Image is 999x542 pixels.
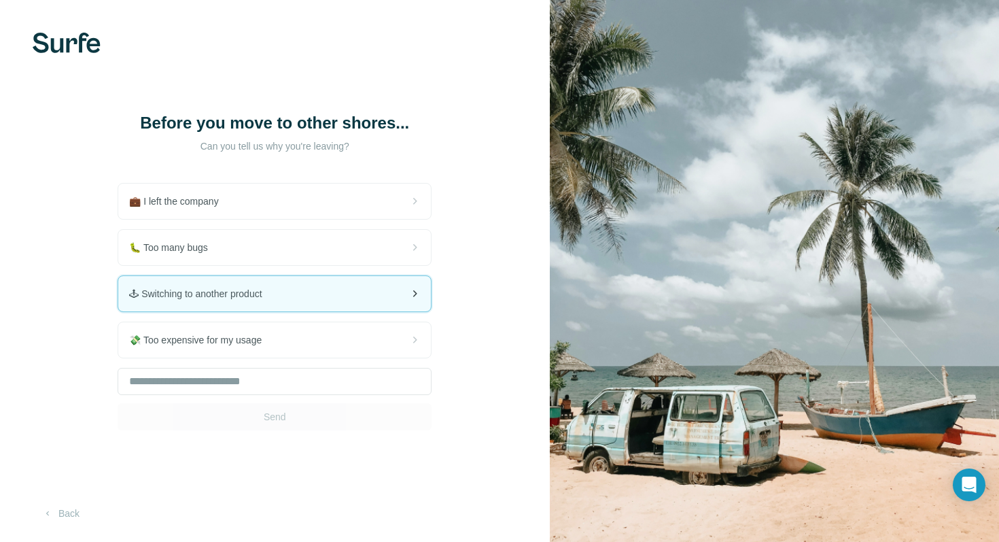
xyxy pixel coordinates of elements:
[129,194,229,208] span: 💼 I left the company
[139,139,410,153] p: Can you tell us why you're leaving?
[129,333,273,347] span: 💸 Too expensive for my usage
[129,287,273,301] span: 🕹 Switching to another product
[953,469,985,501] div: Open Intercom Messenger
[33,501,89,526] button: Back
[33,33,101,53] img: Surfe's logo
[139,112,410,134] h1: Before you move to other shores...
[129,241,219,254] span: 🐛 Too many bugs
